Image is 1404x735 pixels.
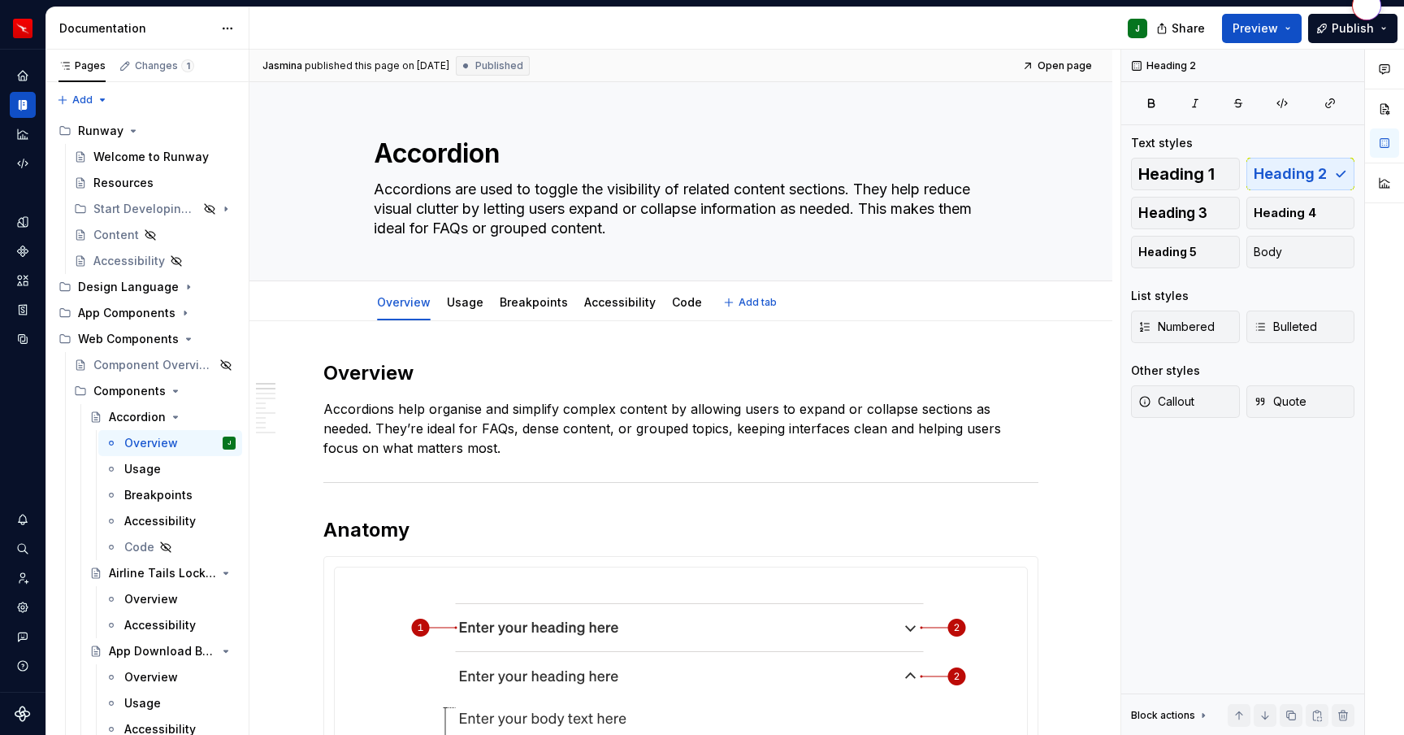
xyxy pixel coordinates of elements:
[500,295,568,309] a: Breakpoints
[98,456,242,482] a: Usage
[52,274,242,300] div: Design Language
[370,134,985,173] textarea: Accordion
[10,150,36,176] a: Code automation
[1017,54,1099,77] a: Open page
[1332,20,1374,37] span: Publish
[584,295,656,309] a: Accessibility
[1138,244,1197,260] span: Heading 5
[1135,22,1140,35] div: J
[93,227,139,243] div: Content
[578,285,662,319] div: Accessibility
[1254,394,1306,410] span: Quote
[10,238,36,264] a: Components
[10,594,36,620] a: Settings
[1246,236,1355,268] button: Body
[78,123,123,139] div: Runway
[1131,704,1210,727] div: Block actions
[72,94,93,107] span: Add
[67,352,242,378] a: Component Overview
[10,63,36,89] a: Home
[718,291,784,314] button: Add tab
[124,669,178,685] div: Overview
[1131,236,1240,268] button: Heading 5
[1131,135,1193,151] div: Text styles
[672,295,702,309] a: Code
[493,285,574,319] div: Breakpoints
[15,706,31,722] svg: Supernova Logo
[1254,244,1282,260] span: Body
[1148,14,1215,43] button: Share
[370,176,985,241] textarea: Accordions are used to toggle the visibility of related content sections. They help reduce visual...
[10,624,36,650] button: Contact support
[124,461,161,477] div: Usage
[93,175,154,191] div: Resources
[67,378,242,404] div: Components
[370,285,437,319] div: Overview
[1172,20,1205,37] span: Share
[10,209,36,235] a: Design tokens
[1131,288,1189,304] div: List styles
[78,279,179,295] div: Design Language
[135,59,194,72] div: Changes
[124,695,161,711] div: Usage
[83,560,242,586] a: Airline Tails Lockup
[52,326,242,352] div: Web Components
[83,404,242,430] a: Accordion
[10,92,36,118] a: Documentation
[1138,166,1215,182] span: Heading 1
[93,201,198,217] div: Start Developing (AEM)
[109,409,166,425] div: Accordion
[665,285,708,319] div: Code
[227,435,231,451] div: J
[440,285,490,319] div: Usage
[1254,205,1316,221] span: Heading 4
[83,638,242,664] a: App Download Button
[98,534,242,560] a: Code
[323,517,1038,543] h2: Anatomy
[1222,14,1302,43] button: Preview
[10,507,36,533] button: Notifications
[124,487,193,503] div: Breakpoints
[1308,14,1397,43] button: Publish
[1138,319,1215,335] span: Numbered
[10,536,36,562] button: Search ⌘K
[59,20,213,37] div: Documentation
[1233,20,1278,37] span: Preview
[93,253,165,269] div: Accessibility
[98,586,242,612] a: Overview
[52,300,242,326] div: App Components
[10,267,36,294] a: Assets
[323,360,1038,386] h2: Overview
[1246,385,1355,418] button: Quote
[78,305,175,321] div: App Components
[1131,197,1240,229] button: Heading 3
[93,383,166,399] div: Components
[67,144,242,170] a: Welcome to Runway
[323,399,1038,458] p: Accordions help organise and simplify complex content by allowing users to expand or collapse sec...
[93,149,209,165] div: Welcome to Runway
[1131,385,1240,418] button: Callout
[447,295,483,309] a: Usage
[124,435,178,451] div: Overview
[1131,311,1240,343] button: Numbered
[475,59,523,72] span: Published
[67,248,242,274] a: Accessibility
[10,326,36,352] a: Data sources
[1131,363,1200,379] div: Other styles
[98,508,242,534] a: Accessibility
[124,513,196,529] div: Accessibility
[10,121,36,147] a: Analytics
[52,89,113,111] button: Add
[124,591,178,607] div: Overview
[10,565,36,591] a: Invite team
